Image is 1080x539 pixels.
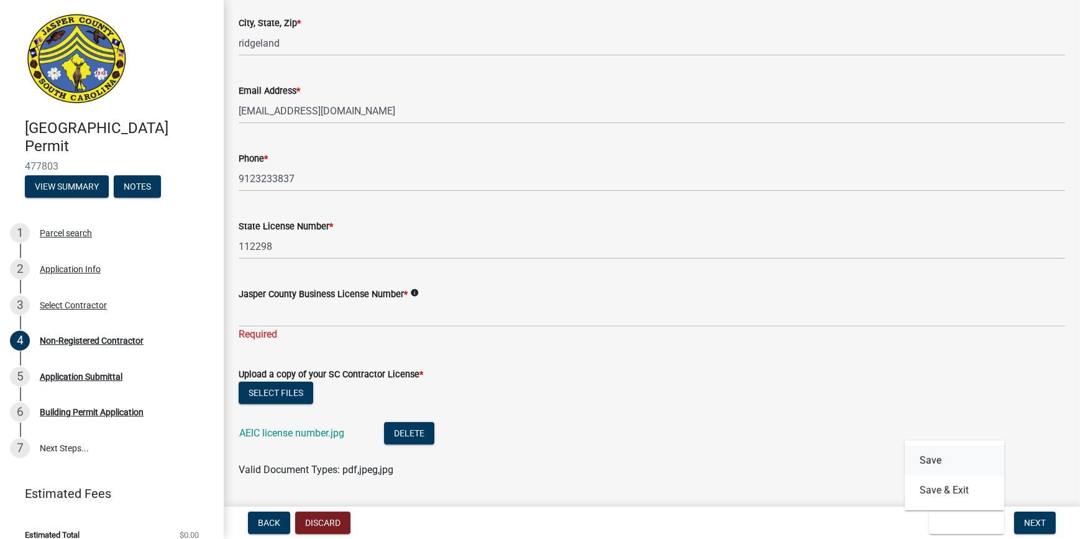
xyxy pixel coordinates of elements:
[40,229,92,237] div: Parcel search
[410,288,419,297] i: info
[40,301,107,310] div: Select Contractor
[239,155,268,164] label: Phone
[114,182,161,192] wm-modal-confirm: Notes
[239,327,1065,342] div: Required
[40,336,144,345] div: Non-Registered Contractor
[239,290,408,299] label: Jasper County Business License Number
[239,19,301,28] label: City, State, Zip
[239,87,300,96] label: Email Address
[40,408,144,417] div: Building Permit Application
[180,531,199,539] span: $0.00
[248,512,290,534] button: Back
[10,402,30,422] div: 6
[114,175,161,198] button: Notes
[25,13,129,106] img: Jasper County, South Carolina
[10,259,30,279] div: 2
[258,518,280,528] span: Back
[239,371,423,379] label: Upload a copy of your SC Contractor License
[40,372,122,381] div: Application Submittal
[905,446,1004,476] button: Save
[929,512,1004,534] button: Save & Exit
[10,295,30,315] div: 3
[25,175,109,198] button: View Summary
[25,182,109,192] wm-modal-confirm: Summary
[25,119,214,155] h4: [GEOGRAPHIC_DATA] Permit
[10,481,204,506] a: Estimated Fees
[1024,518,1046,528] span: Next
[10,223,30,243] div: 1
[905,476,1004,505] button: Save & Exit
[25,531,80,539] span: Estimated Total
[239,464,393,476] span: Valid Document Types: pdf,jpeg,jpg
[939,518,987,528] span: Save & Exit
[384,422,434,445] button: Delete
[10,438,30,458] div: 7
[40,265,101,274] div: Application Info
[239,223,333,231] label: State License Number
[10,367,30,387] div: 5
[239,382,313,404] button: Select files
[905,441,1004,510] div: Save & Exit
[295,512,350,534] button: Discard
[10,331,30,351] div: 4
[1014,512,1056,534] button: Next
[25,160,199,172] span: 477803
[239,427,344,439] a: AEIC license number.jpg
[384,428,434,440] wm-modal-confirm: Delete Document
